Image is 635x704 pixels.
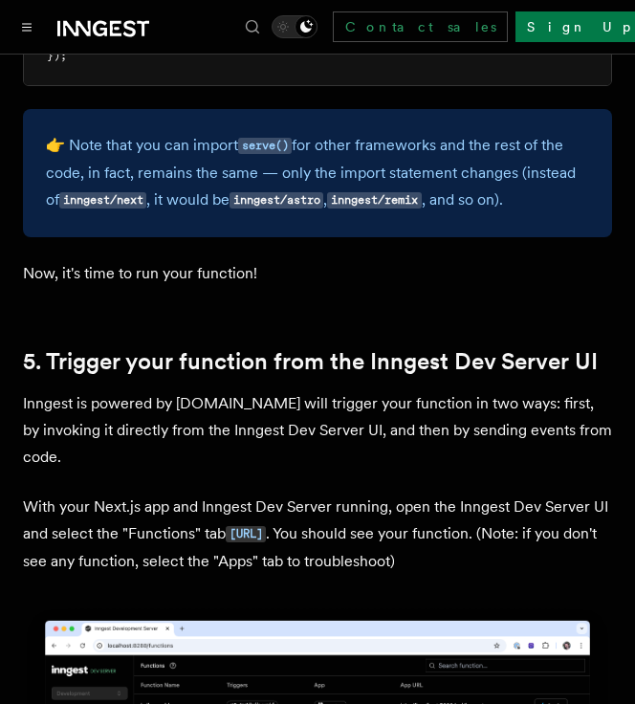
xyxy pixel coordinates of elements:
[241,15,264,38] button: Find something...
[23,260,612,287] p: Now, it's time to run your function!
[59,192,146,209] code: inngest/next
[47,49,67,62] span: });
[272,15,317,38] button: Toggle dark mode
[46,132,589,214] p: 👉 Note that you can import for other frameworks and the rest of the code, in fact, remains the sa...
[238,136,292,154] a: serve()
[23,390,612,471] p: Inngest is powered by [DOMAIN_NAME] will trigger your function in two ways: first, by invoking it...
[15,15,38,38] button: Toggle navigation
[23,348,598,375] a: 5. Trigger your function from the Inngest Dev Server UI
[23,494,612,575] p: With your Next.js app and Inngest Dev Server running, open the Inngest Dev Server UI and select t...
[327,192,421,209] code: inngest/remix
[333,11,508,42] a: Contact sales
[226,526,266,542] code: [URL]
[226,524,266,542] a: [URL]
[238,138,292,154] code: serve()
[230,192,323,209] code: inngest/astro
